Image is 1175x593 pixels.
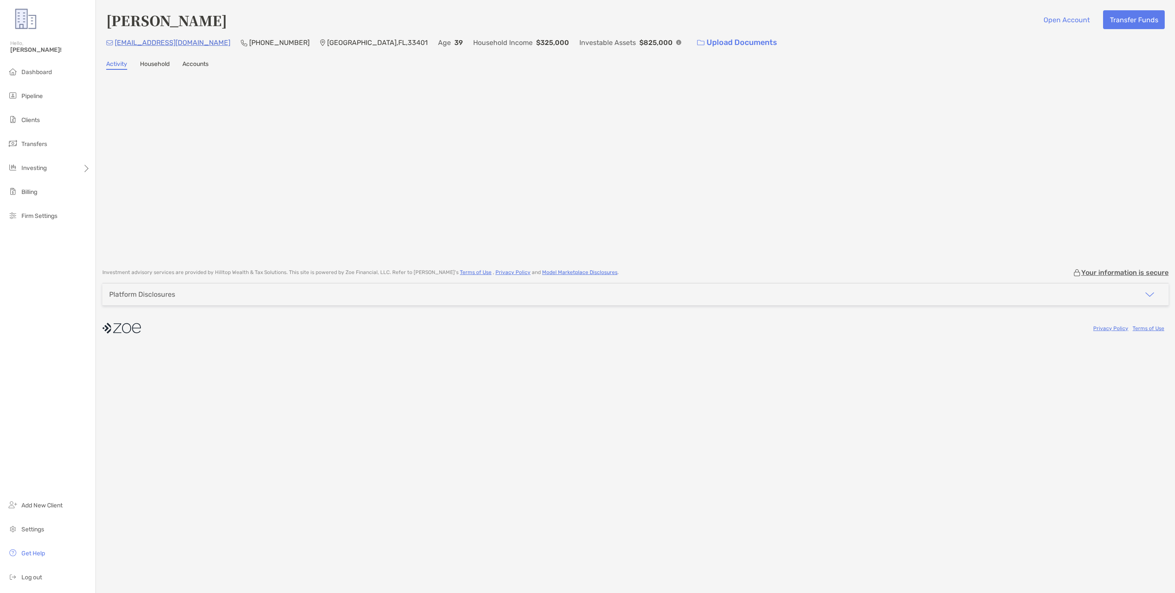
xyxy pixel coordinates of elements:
p: Age [438,37,451,48]
span: Dashboard [21,69,52,76]
img: Phone Icon [241,39,248,46]
button: Transfer Funds [1103,10,1165,29]
a: Terms of Use [460,269,492,275]
span: Firm Settings [21,212,57,220]
p: Your information is secure [1081,268,1169,277]
p: [PHONE_NUMBER] [249,37,310,48]
button: Open Account [1037,10,1096,29]
img: icon arrow [1145,289,1155,300]
a: Privacy Policy [1093,325,1128,331]
p: [EMAIL_ADDRESS][DOMAIN_NAME] [115,37,230,48]
h4: [PERSON_NAME] [106,10,227,30]
p: $825,000 [639,37,673,48]
span: Transfers [21,140,47,148]
img: logout icon [8,572,18,582]
img: add_new_client icon [8,500,18,510]
img: billing icon [8,186,18,197]
p: Investable Assets [579,37,636,48]
p: 39 [454,37,463,48]
span: Log out [21,574,42,581]
p: $325,000 [536,37,569,48]
p: Household Income [473,37,533,48]
p: Investment advisory services are provided by Hilltop Wealth & Tax Solutions . This site is powere... [102,269,619,276]
img: settings icon [8,524,18,534]
a: Privacy Policy [495,269,531,275]
img: get-help icon [8,548,18,558]
img: Zoe Logo [10,3,41,34]
span: Add New Client [21,502,63,509]
img: pipeline icon [8,90,18,101]
a: Model Marketplace Disclosures [542,269,617,275]
img: Location Icon [320,39,325,46]
img: Email Icon [106,40,113,45]
img: company logo [102,319,141,338]
div: Platform Disclosures [109,290,175,298]
img: firm-settings icon [8,210,18,221]
img: clients icon [8,114,18,125]
span: Clients [21,116,40,124]
a: Upload Documents [692,33,783,52]
span: [PERSON_NAME]! [10,46,90,54]
span: Get Help [21,550,45,557]
a: Accounts [182,60,209,70]
img: button icon [697,40,704,46]
span: Pipeline [21,92,43,100]
img: transfers icon [8,138,18,149]
a: Household [140,60,170,70]
span: Investing [21,164,47,172]
img: dashboard icon [8,66,18,77]
span: Settings [21,526,44,533]
a: Activity [106,60,127,70]
span: Billing [21,188,37,196]
p: [GEOGRAPHIC_DATA] , FL , 33401 [327,37,428,48]
img: investing icon [8,162,18,173]
a: Terms of Use [1133,325,1164,331]
img: Info Icon [676,40,681,45]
